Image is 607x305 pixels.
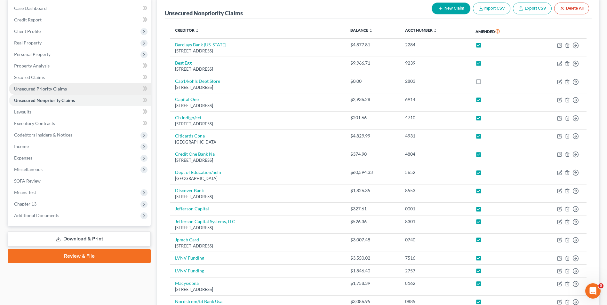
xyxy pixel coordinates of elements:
i: unfold_more [369,29,373,33]
span: Personal Property [14,51,51,57]
button: Import CSV [473,3,510,14]
div: $374.90 [350,151,395,157]
div: $3,007.48 [350,237,395,243]
div: 4804 [405,151,466,157]
span: Executory Contracts [14,121,55,126]
div: $3,550.02 [350,255,395,261]
a: Secured Claims [9,72,151,83]
div: $4,829.99 [350,133,395,139]
span: Client Profile [14,28,41,34]
div: [STREET_ADDRESS] [175,157,340,163]
a: Balance unfold_more [350,28,373,33]
a: Barclays Bank [US_STATE] [175,42,226,47]
span: Credit Report [14,17,42,22]
div: $526.36 [350,218,395,225]
span: Unsecured Priority Claims [14,86,67,91]
div: 9239 [405,60,466,66]
button: New Claim [432,3,470,14]
div: [STREET_ADDRESS] [175,103,340,109]
div: [STREET_ADDRESS] [175,225,340,231]
a: Cap1/kohls Dept Store [175,78,220,84]
span: Additional Documents [14,213,59,218]
a: Jpmcb Card [175,237,199,242]
span: 3 [598,283,603,288]
a: Executory Contracts [9,118,151,129]
span: Unsecured Nonpriority Claims [14,98,75,103]
a: Nordstrom/td Bank Usa [175,299,222,304]
div: 6914 [405,96,466,103]
a: Capital One [175,97,199,102]
div: [STREET_ADDRESS] [175,243,340,249]
a: Credit One Bank Na [175,151,215,157]
a: Jefferson Capital Systems, LLC [175,219,235,224]
div: $1,846.40 [350,268,395,274]
iframe: Intercom live chat [585,283,601,299]
div: [STREET_ADDRESS] [175,121,340,127]
a: Discover Bank [175,188,204,193]
a: Credit Report [9,14,151,26]
div: 4710 [405,114,466,121]
div: $1,826.35 [350,187,395,194]
div: 7516 [405,255,466,261]
div: 8301 [405,218,466,225]
div: $2,936.28 [350,96,395,103]
div: $9,966.71 [350,60,395,66]
div: 0740 [405,237,466,243]
a: Best Egg [175,60,192,66]
a: Dept of Education/neln [175,169,221,175]
div: [STREET_ADDRESS] [175,66,340,72]
div: $3,086.95 [350,298,395,305]
a: Lawsuits [9,106,151,118]
div: $201.66 [350,114,395,121]
a: Creditor unfold_more [175,28,199,33]
a: Export CSV [513,3,552,14]
div: $4,877.81 [350,42,395,48]
div: 8162 [405,280,466,286]
div: 0885 [405,298,466,305]
a: Citicards Cbna [175,133,205,138]
span: Secured Claims [14,74,45,80]
th: Amended [470,24,529,39]
div: 2803 [405,78,466,84]
span: Property Analysis [14,63,50,68]
div: [GEOGRAPHIC_DATA] [175,139,340,145]
div: $1,758.39 [350,280,395,286]
span: Real Property [14,40,42,45]
a: Acct Number unfold_more [405,28,437,33]
i: unfold_more [433,29,437,33]
div: 2757 [405,268,466,274]
div: [STREET_ADDRESS] [175,194,340,200]
span: Income [14,144,29,149]
span: Means Test [14,190,36,195]
a: LVNV Funding [175,268,204,273]
div: $60,594.33 [350,169,395,176]
a: Property Analysis [9,60,151,72]
span: Expenses [14,155,32,160]
a: Unsecured Nonpriority Claims [9,95,151,106]
a: Download & Print [8,231,151,246]
a: SOFA Review [9,175,151,187]
a: Cb Indigo/cci [175,115,201,120]
div: Unsecured Nonpriority Claims [165,9,243,17]
a: Review & File [8,249,151,263]
a: Macys/cbna [175,280,199,286]
span: Lawsuits [14,109,31,114]
a: Jefferson Capital [175,206,209,211]
div: $0.00 [350,78,395,84]
a: Unsecured Priority Claims [9,83,151,95]
div: [STREET_ADDRESS] [175,286,340,293]
div: 8553 [405,187,466,194]
div: [STREET_ADDRESS] [175,84,340,90]
div: 4931 [405,133,466,139]
div: [GEOGRAPHIC_DATA] [175,176,340,182]
span: Miscellaneous [14,167,43,172]
div: 5652 [405,169,466,176]
span: SOFA Review [14,178,41,184]
span: Case Dashboard [14,5,47,11]
button: Delete All [554,3,589,14]
a: LVNV Funding [175,255,204,261]
div: 2284 [405,42,466,48]
span: Codebtors Insiders & Notices [14,132,72,137]
span: Chapter 13 [14,201,36,207]
div: 0001 [405,206,466,212]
